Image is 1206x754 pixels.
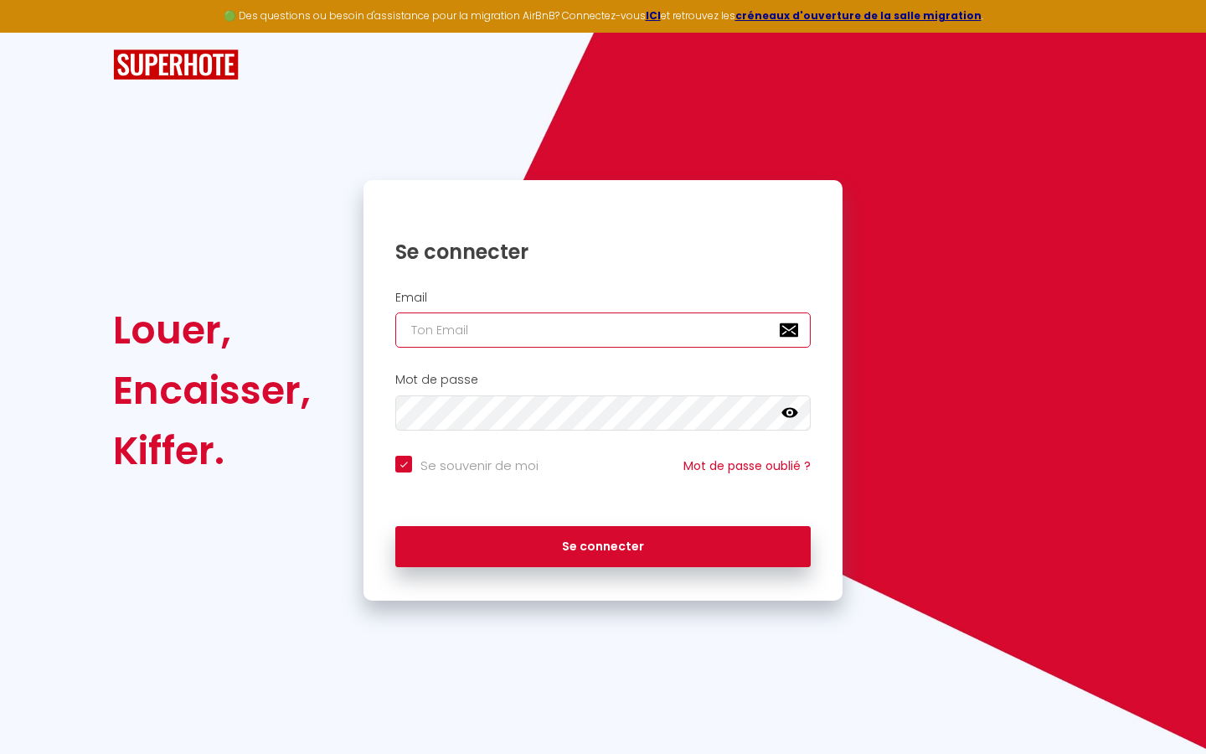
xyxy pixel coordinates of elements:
[113,421,311,481] div: Kiffer.
[395,312,811,348] input: Ton Email
[735,8,982,23] a: créneaux d'ouverture de la salle migration
[395,373,811,387] h2: Mot de passe
[646,8,661,23] a: ICI
[113,300,311,360] div: Louer,
[395,526,811,568] button: Se connecter
[13,7,64,57] button: Ouvrir le widget de chat LiveChat
[113,360,311,421] div: Encaisser,
[395,291,811,305] h2: Email
[113,49,239,80] img: SuperHote logo
[683,457,811,474] a: Mot de passe oublié ?
[395,239,811,265] h1: Se connecter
